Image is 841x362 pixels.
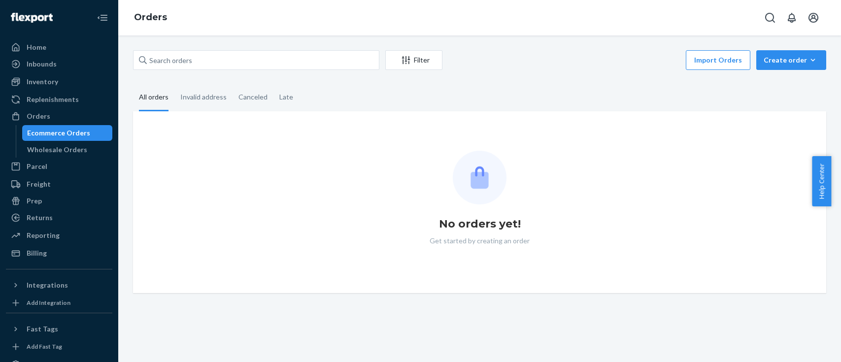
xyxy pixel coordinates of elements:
[27,248,47,258] div: Billing
[439,216,521,232] h1: No orders yet!
[11,13,53,23] img: Flexport logo
[6,341,112,353] a: Add Fast Tag
[27,59,57,69] div: Inbounds
[782,8,802,28] button: Open notifications
[812,156,831,206] button: Help Center
[6,92,112,107] a: Replenishments
[27,95,79,104] div: Replenishments
[804,8,823,28] button: Open account menu
[453,151,506,204] img: Empty list
[134,12,167,23] a: Orders
[430,236,530,246] p: Get started by creating an order
[386,55,442,65] div: Filter
[22,142,113,158] a: Wholesale Orders
[27,145,87,155] div: Wholesale Orders
[6,176,112,192] a: Freight
[6,39,112,55] a: Home
[93,8,112,28] button: Close Navigation
[6,277,112,293] button: Integrations
[27,342,62,351] div: Add Fast Tag
[6,228,112,243] a: Reporting
[686,50,750,70] button: Import Orders
[27,230,60,240] div: Reporting
[27,298,70,307] div: Add Integration
[27,324,58,334] div: Fast Tags
[27,77,58,87] div: Inventory
[756,50,826,70] button: Create order
[27,213,53,223] div: Returns
[6,210,112,226] a: Returns
[6,321,112,337] button: Fast Tags
[764,55,819,65] div: Create order
[22,125,113,141] a: Ecommerce Orders
[133,50,379,70] input: Search orders
[180,84,227,110] div: Invalid address
[238,84,268,110] div: Canceled
[6,297,112,309] a: Add Integration
[385,50,442,70] button: Filter
[6,193,112,209] a: Prep
[27,280,68,290] div: Integrations
[139,84,168,111] div: All orders
[27,128,90,138] div: Ecommerce Orders
[6,74,112,90] a: Inventory
[27,42,46,52] div: Home
[27,162,47,171] div: Parcel
[126,3,175,32] ol: breadcrumbs
[27,111,50,121] div: Orders
[6,108,112,124] a: Orders
[279,84,293,110] div: Late
[6,159,112,174] a: Parcel
[6,245,112,261] a: Billing
[6,56,112,72] a: Inbounds
[27,179,51,189] div: Freight
[760,8,780,28] button: Open Search Box
[27,196,42,206] div: Prep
